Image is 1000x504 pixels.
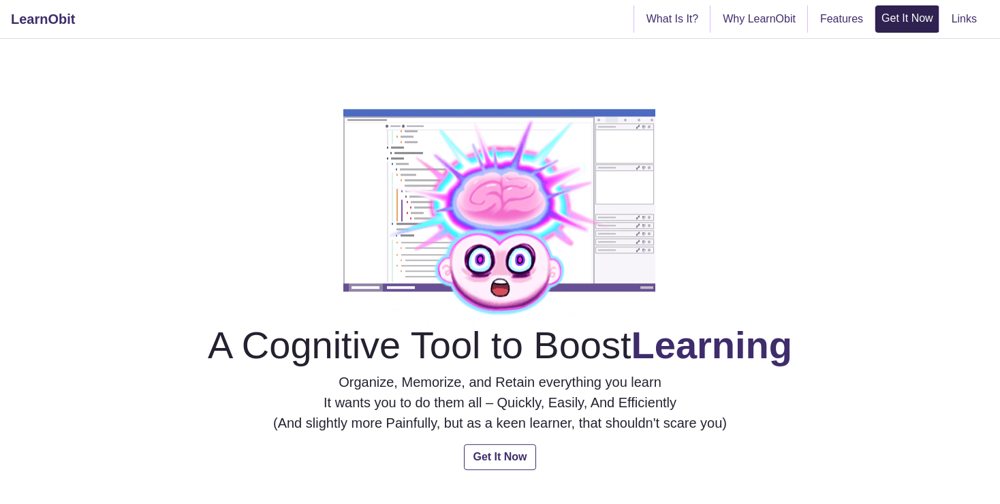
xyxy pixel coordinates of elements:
a: Why LearnObit [717,5,801,33]
b: LearnObit [11,12,75,27]
a: Get It Now [876,6,939,31]
b: Learning [631,324,792,366]
a: Get It Now [464,444,535,470]
a: What Is It? [641,5,704,33]
a: Links [946,5,982,33]
a: Features [815,5,869,33]
img: hereSectionImage.png [296,99,704,324]
a: LearnObit [11,5,75,33]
